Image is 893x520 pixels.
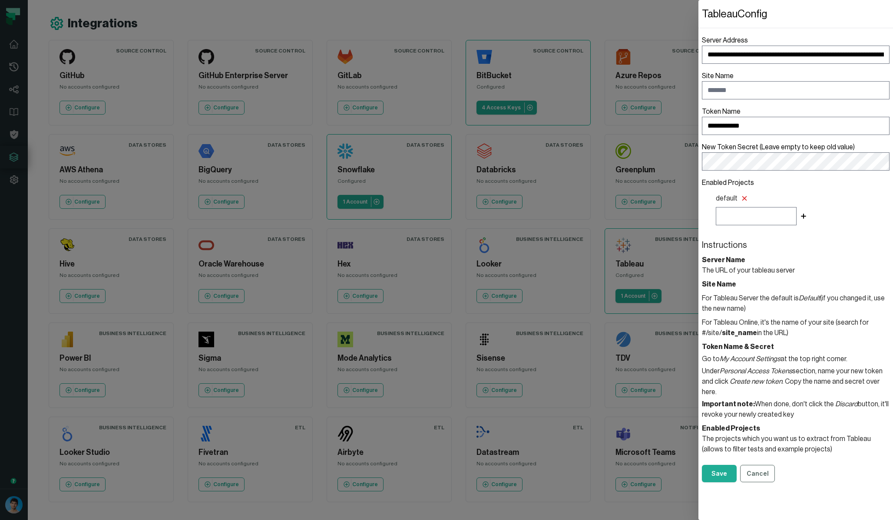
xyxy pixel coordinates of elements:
em: Personal Access Tokens [720,368,792,375]
i: Default [799,295,820,302]
section: The URL of your tableau server [702,255,890,276]
header: Enabled Projects [702,423,890,434]
em: My Account Settings [720,355,781,362]
strong: Important note: [702,401,755,408]
p: Go to at the top right corner. [702,354,890,364]
p: When done, don't click the button, it'll revoke your newly created key [702,399,890,420]
button: Save [702,465,737,482]
header: Token Name & Secret [702,342,890,352]
input: Enabled Projectsdefault [716,207,797,225]
header: Site Name [702,279,890,290]
em: Create new token [730,378,782,385]
button: Enabled Projectsdefault [739,193,750,204]
input: New Token Secret (Leave empty to keep old value) [702,152,890,171]
header: Instructions [702,239,890,251]
button: Cancel [740,465,775,482]
p: Under section, name your new token and click . Copy the name and secret over here. [702,366,890,397]
button: Enabled Projectsdefault [798,211,809,221]
label: New Token Secret (Leave empty to keep old value) [702,142,890,171]
input: Server Address [702,46,890,64]
p: For Tableau Online, it's the name of your site (search for #/site/ in the URL) [702,317,890,338]
input: Token Name [702,117,890,135]
li: default [716,191,876,205]
label: Enabled Projects [702,178,890,229]
strong: site_name [722,329,757,336]
section: The projects which you want us to extract from Tableau (allows to filter tests and example projects) [702,423,890,454]
em: Discard [835,401,858,408]
label: Token Name [702,106,890,135]
label: Server Address [702,35,890,64]
input: Site Name [702,81,890,99]
header: Server Name [702,255,890,265]
p: For Tableau Server the default is (if you changed it, use the new name) [702,293,890,314]
label: Site Name [702,71,890,99]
